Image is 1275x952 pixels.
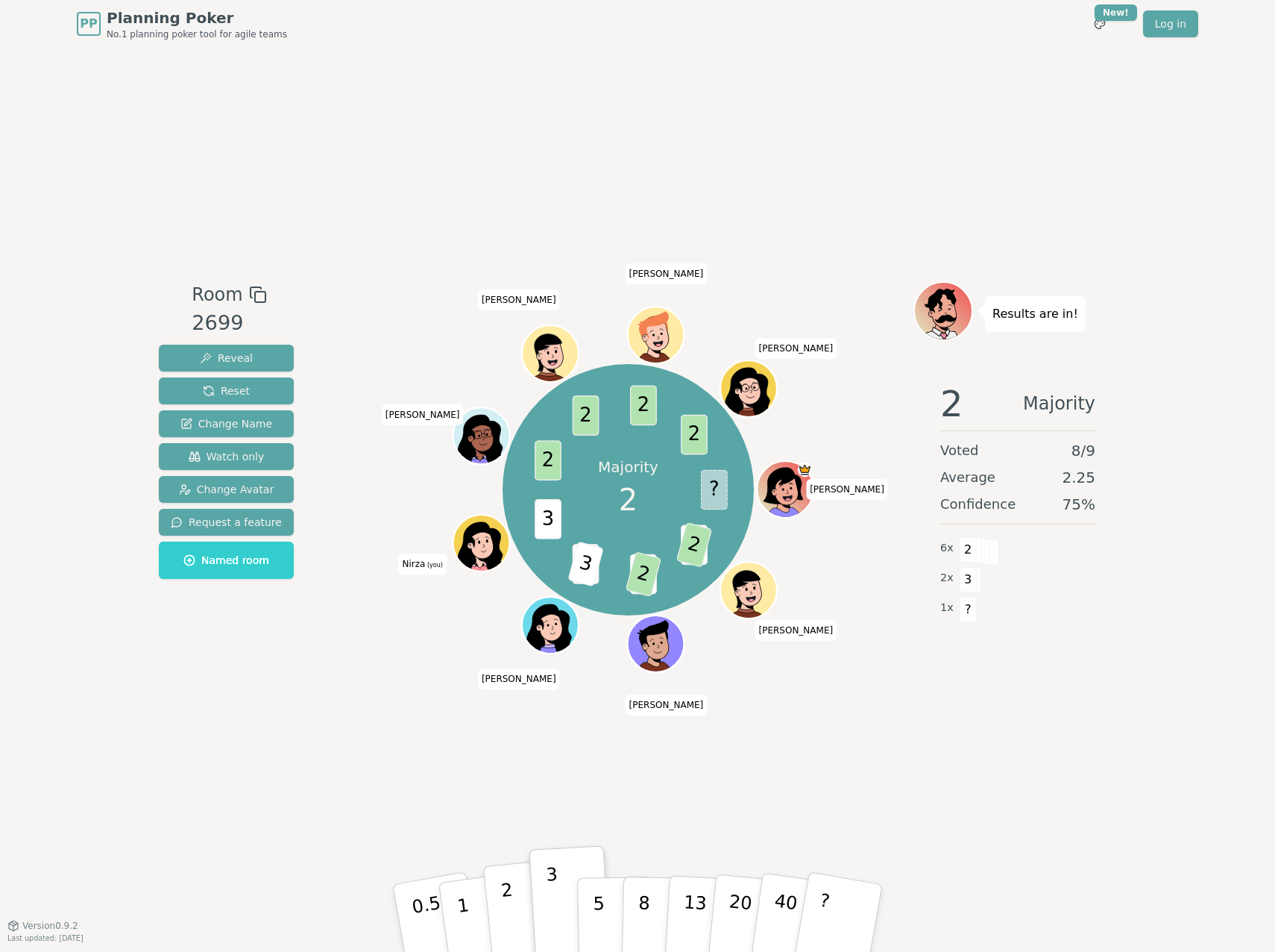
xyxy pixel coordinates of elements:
[960,567,977,592] span: 3
[701,470,728,510] span: ?
[940,570,954,586] span: 2 x
[22,920,78,932] span: Version 0.9.2
[630,386,657,426] span: 2
[179,482,274,497] span: Change Avatar
[535,440,561,480] span: 2
[189,449,265,464] span: Watch only
[619,477,637,522] span: 2
[159,542,294,579] button: Named room
[159,410,294,437] button: Change Name
[625,551,661,597] span: 2
[567,541,603,586] span: 3
[159,345,294,372] button: Reveal
[425,563,443,569] span: (you)
[1062,494,1095,515] span: 75 %
[183,553,269,568] span: Named room
[7,934,84,942] span: Last updated: [DATE]
[940,467,995,488] span: Average
[1086,10,1113,37] button: New!
[797,463,811,477] span: Natasha is the host
[535,499,561,539] span: 3
[1095,4,1137,21] div: New!
[940,540,954,557] span: 6 x
[1143,10,1198,37] a: Log in
[755,339,837,360] span: Click to change your name
[180,416,272,431] span: Change Name
[960,537,977,563] span: 2
[478,669,560,690] span: Click to change your name
[1023,386,1095,422] span: Majority
[399,554,447,575] span: Click to change your name
[755,620,837,641] span: Click to change your name
[382,404,464,425] span: Click to change your name
[200,351,253,366] span: Reveal
[1071,440,1095,461] span: 8 / 9
[940,440,979,461] span: Voted
[159,509,294,536] button: Request a feature
[626,263,708,284] span: Click to change your name
[478,289,560,310] span: Click to change your name
[203,383,250,398] span: Reset
[546,864,562,945] p: 3
[159,378,294,404] button: Reset
[806,479,888,500] span: Click to change your name
[80,15,97,33] span: PP
[454,517,507,570] button: Click to change your avatar
[626,695,708,715] span: Click to change your name
[77,7,287,40] a: PPPlanning PokerNo.1 planning poker tool for agile teams
[159,476,294,503] button: Change Avatar
[107,28,287,40] span: No.1 planning poker tool for agile teams
[960,597,977,622] span: ?
[159,443,294,470] button: Watch only
[192,281,242,308] span: Room
[940,600,954,616] span: 1 x
[572,395,599,436] span: 2
[598,457,658,477] p: Majority
[107,7,287,28] span: Planning Poker
[7,920,78,932] button: Version0.9.2
[171,515,282,530] span: Request a feature
[940,494,1016,515] span: Confidence
[940,386,963,422] span: 2
[676,522,711,568] span: 2
[192,308,266,339] div: 2699
[992,304,1078,325] p: Results are in!
[681,415,708,455] span: 2
[1062,467,1095,488] span: 2.25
